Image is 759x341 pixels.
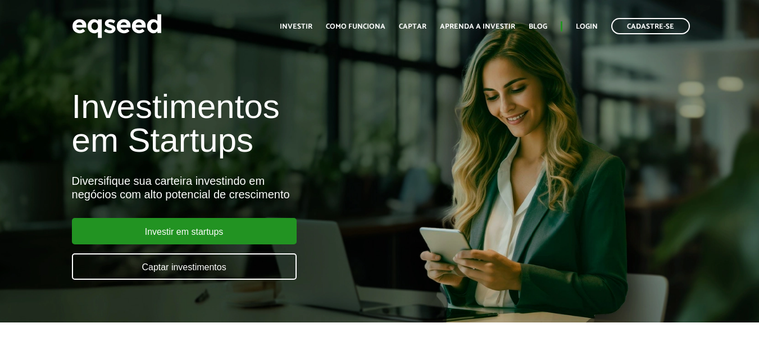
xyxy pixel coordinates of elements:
[72,174,435,201] div: Diversifique sua carteira investindo em negócios com alto potencial de crescimento
[72,11,162,41] img: EqSeed
[72,90,435,157] h1: Investimentos em Startups
[280,23,312,30] a: Investir
[72,253,297,280] a: Captar investimentos
[576,23,598,30] a: Login
[399,23,426,30] a: Captar
[440,23,515,30] a: Aprenda a investir
[72,218,297,244] a: Investir em startups
[326,23,385,30] a: Como funciona
[529,23,547,30] a: Blog
[611,18,690,34] a: Cadastre-se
